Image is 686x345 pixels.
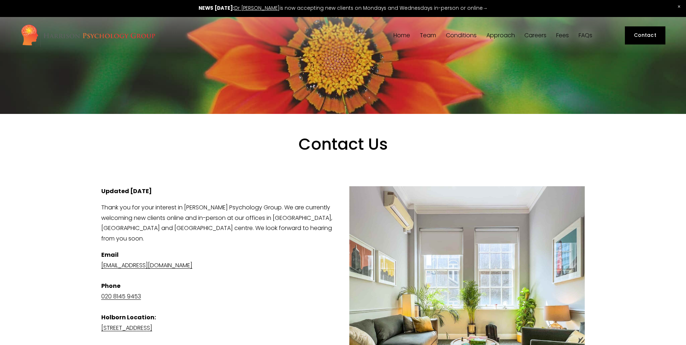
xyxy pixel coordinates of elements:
[393,32,410,39] a: Home
[101,261,192,269] a: [EMAIL_ADDRESS][DOMAIN_NAME]
[21,24,155,47] img: Harrison Psychology Group
[556,32,569,39] a: Fees
[101,313,156,321] strong: Holborn Location:
[101,324,152,332] a: [STREET_ADDRESS]
[101,203,585,244] p: Thank you for your interest in [PERSON_NAME] Psychology Group. We are currently welcoming new cli...
[101,187,152,195] strong: Updated [DATE]
[446,32,477,39] a: folder dropdown
[101,251,119,259] strong: Email
[234,5,280,12] a: Dr [PERSON_NAME]
[420,32,436,39] a: folder dropdown
[625,26,665,44] a: Contact
[420,33,436,38] span: Team
[486,33,515,38] span: Approach
[145,135,541,174] h1: Contact Us
[101,282,120,290] strong: Phone
[486,32,515,39] a: folder dropdown
[524,32,546,39] a: Careers
[101,292,141,301] a: 020 8145 9453
[579,32,592,39] a: FAQs
[446,33,477,38] span: Conditions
